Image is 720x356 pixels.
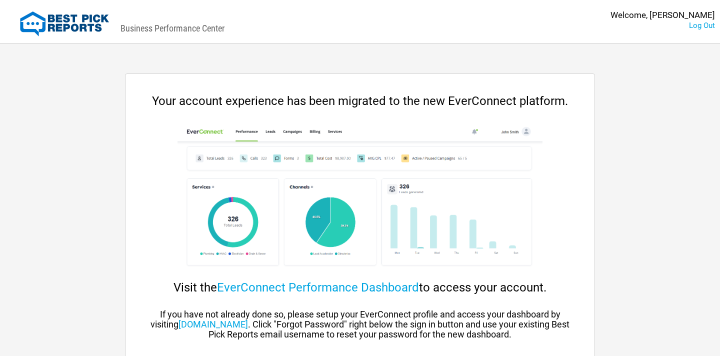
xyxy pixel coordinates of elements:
a: Log Out [689,21,715,30]
div: Welcome, [PERSON_NAME] [610,10,715,20]
a: EverConnect Performance Dashboard [217,280,419,294]
a: [DOMAIN_NAME] [178,319,248,329]
div: Visit the to access your account. [145,280,574,294]
div: If you have not already done so, please setup your EverConnect profile and access your dashboard ... [145,309,574,339]
img: cp-dashboard.png [177,123,542,273]
img: Best Pick Reports Logo [20,11,109,36]
div: Your account experience has been migrated to the new EverConnect platform. [145,94,574,108]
